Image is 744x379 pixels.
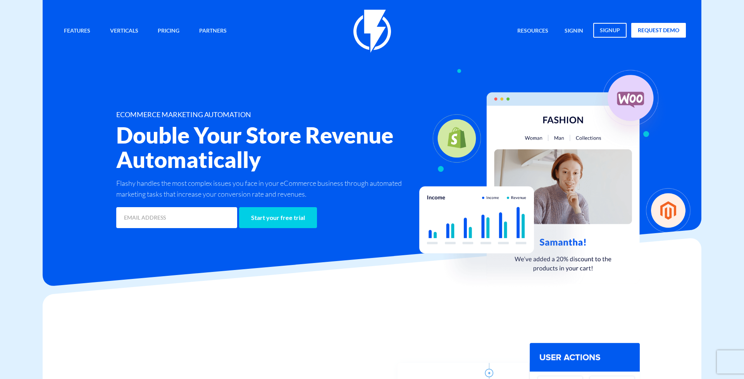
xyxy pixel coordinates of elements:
[152,23,185,40] a: Pricing
[193,23,232,40] a: Partners
[559,23,589,40] a: signin
[593,23,627,38] a: signup
[511,23,554,40] a: Resources
[116,123,418,172] h2: Double Your Store Revenue Automatically
[58,23,96,40] a: Features
[239,207,317,228] input: Start your free trial
[104,23,144,40] a: Verticals
[116,178,418,199] p: Flashy handles the most complex issues you face in your eCommerce business through automated mark...
[116,111,418,119] h1: ECOMMERCE MARKETING AUTOMATION
[631,23,686,38] a: request demo
[116,207,237,228] input: EMAIL ADDRESS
